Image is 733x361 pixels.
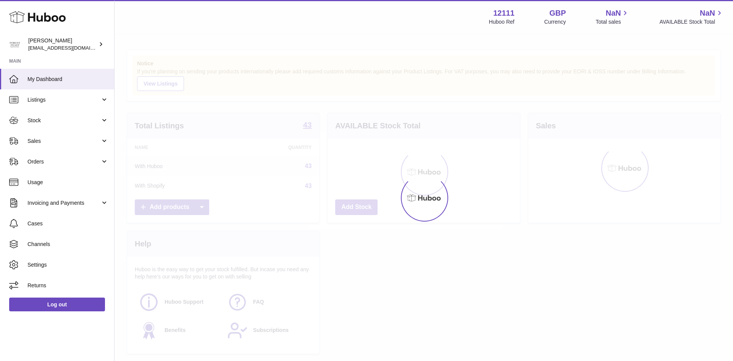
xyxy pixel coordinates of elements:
span: My Dashboard [27,76,108,83]
a: Log out [9,298,105,311]
div: [PERSON_NAME] [28,37,97,52]
a: NaN Total sales [596,8,630,26]
span: Total sales [596,18,630,26]
span: Returns [27,282,108,289]
span: Listings [27,96,100,104]
strong: GBP [549,8,566,18]
span: [EMAIL_ADDRESS][DOMAIN_NAME] [28,45,112,51]
img: internalAdmin-12111@internal.huboo.com [9,39,21,50]
span: Settings [27,261,108,269]
span: Usage [27,179,108,186]
span: NaN [605,8,621,18]
span: Stock [27,117,100,124]
strong: 12111 [493,8,515,18]
span: Channels [27,241,108,248]
span: Cases [27,220,108,227]
div: Currency [544,18,566,26]
span: NaN [700,8,715,18]
span: AVAILABLE Stock Total [659,18,724,26]
a: NaN AVAILABLE Stock Total [659,8,724,26]
span: Orders [27,158,100,165]
div: Huboo Ref [489,18,515,26]
span: Invoicing and Payments [27,199,100,207]
span: Sales [27,138,100,145]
